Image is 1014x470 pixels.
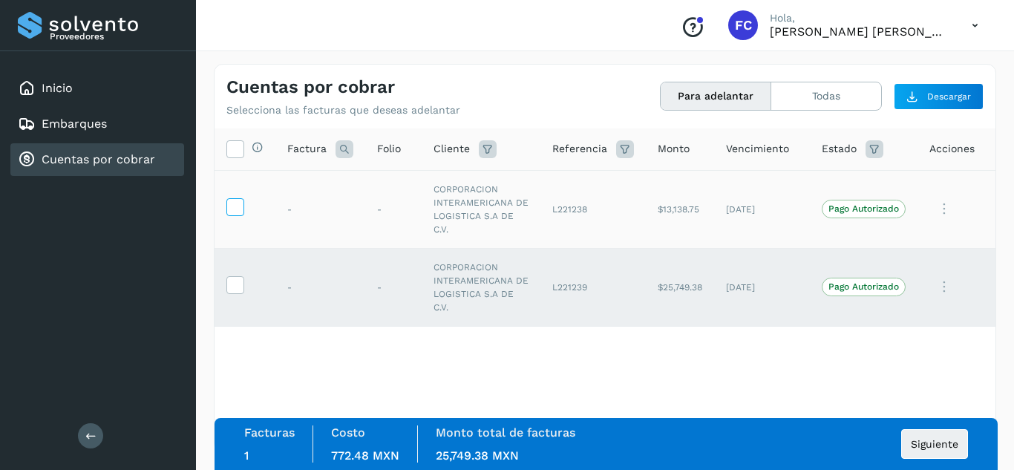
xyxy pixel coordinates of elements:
div: Cuentas por cobrar [10,143,184,176]
span: Monto [658,141,690,157]
td: [DATE] [714,248,810,326]
p: Pago Autorizado [828,281,899,292]
button: Todas [771,82,881,110]
td: - [365,170,422,248]
td: L221238 [540,170,646,248]
p: Hola, [770,12,948,25]
label: Facturas [244,425,295,440]
span: Folio [377,141,401,157]
p: Proveedores [50,31,178,42]
span: Vencimiento [726,141,789,157]
button: Siguiente [901,429,968,459]
span: Acciones [929,141,975,157]
div: Embarques [10,108,184,140]
button: Para adelantar [661,82,771,110]
button: Descargar [894,83,984,110]
td: - [365,248,422,326]
td: CORPORACION INTERAMERICANA DE LOGISTICA S.A DE C.V. [422,248,540,326]
span: Referencia [552,141,607,157]
p: Pago Autorizado [828,203,899,214]
label: Monto total de facturas [436,425,575,440]
a: Inicio [42,81,73,95]
span: Descargar [927,90,971,103]
span: Cliente [434,141,470,157]
td: [DATE] [714,170,810,248]
p: Selecciona las facturas que deseas adelantar [226,104,460,117]
td: $13,138.75 [646,170,714,248]
h4: Cuentas por cobrar [226,76,395,98]
div: Inicio [10,72,184,105]
span: 772.48 MXN [331,448,399,463]
label: Costo [331,425,365,440]
span: 25,749.38 MXN [436,448,519,463]
span: Siguiente [911,439,958,449]
td: - [275,248,365,326]
td: CORPORACION INTERAMERICANA DE LOGISTICA S.A DE C.V. [422,170,540,248]
span: Factura [287,141,327,157]
span: Estado [822,141,857,157]
a: Cuentas por cobrar [42,152,155,166]
td: $25,749.38 [646,248,714,326]
td: L221239 [540,248,646,326]
a: Embarques [42,117,107,131]
td: - [275,170,365,248]
p: FRANCO CUEVAS CLARA [770,25,948,39]
span: 1 [244,448,249,463]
